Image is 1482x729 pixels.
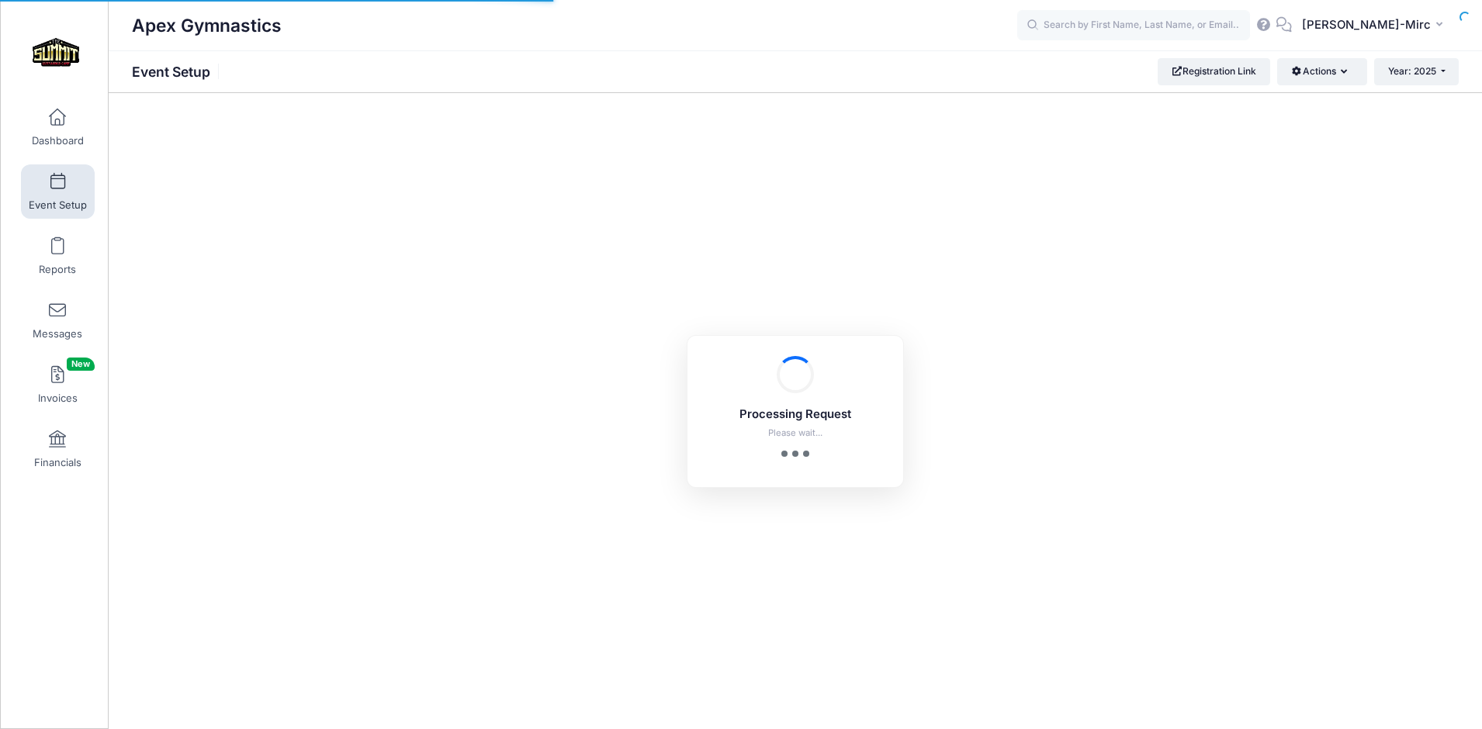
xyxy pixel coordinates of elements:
[32,134,84,147] span: Dashboard
[21,100,95,154] a: Dashboard
[1388,65,1436,77] span: Year: 2025
[29,199,87,212] span: Event Setup
[1302,16,1431,33] span: [PERSON_NAME]-Mirc
[39,263,76,276] span: Reports
[67,358,95,371] span: New
[708,408,883,422] h5: Processing Request
[1158,58,1270,85] a: Registration Link
[33,327,82,340] span: Messages
[34,456,81,469] span: Financials
[1017,10,1250,41] input: Search by First Name, Last Name, or Email...
[1292,8,1459,43] button: [PERSON_NAME]-Mirc
[21,229,95,283] a: Reports
[26,24,85,82] img: Apex Gymnastics
[21,293,95,347] a: Messages
[21,422,95,476] a: Financials
[1,16,109,90] a: Apex Gymnastics
[38,392,78,405] span: Invoices
[21,358,95,412] a: InvoicesNew
[132,8,282,43] h1: Apex Gymnastics
[1277,58,1366,85] button: Actions
[1374,58,1459,85] button: Year: 2025
[132,64,223,80] h1: Event Setup
[21,164,95,219] a: Event Setup
[708,427,883,440] p: Please wait...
